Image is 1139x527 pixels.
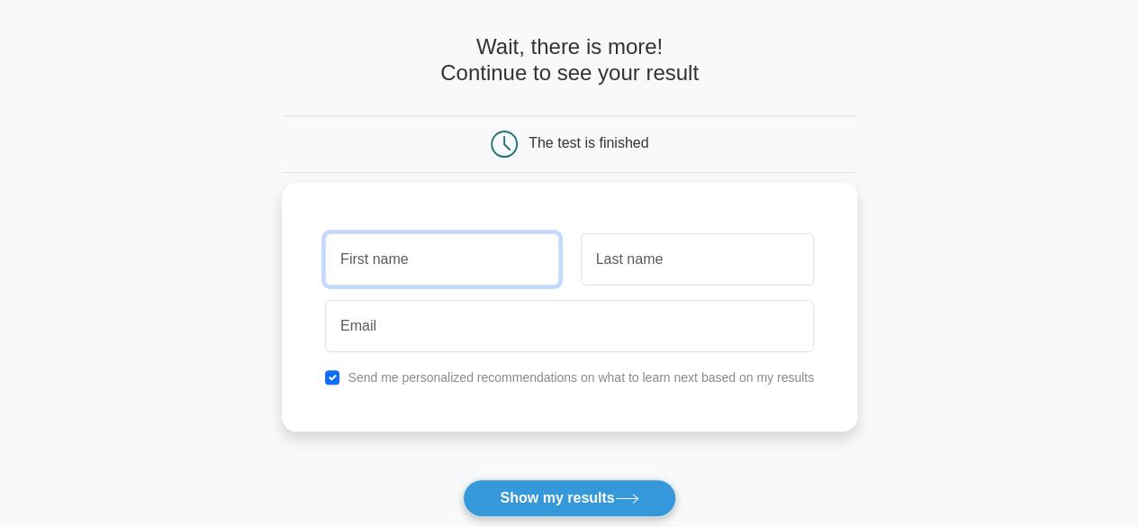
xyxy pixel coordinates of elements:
div: The test is finished [529,135,648,150]
h4: Wait, there is more! Continue to see your result [282,34,857,86]
label: Send me personalized recommendations on what to learn next based on my results [348,370,814,385]
input: First name [325,233,558,286]
button: Show my results [463,479,675,517]
input: Email [325,300,814,352]
input: Last name [581,233,814,286]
